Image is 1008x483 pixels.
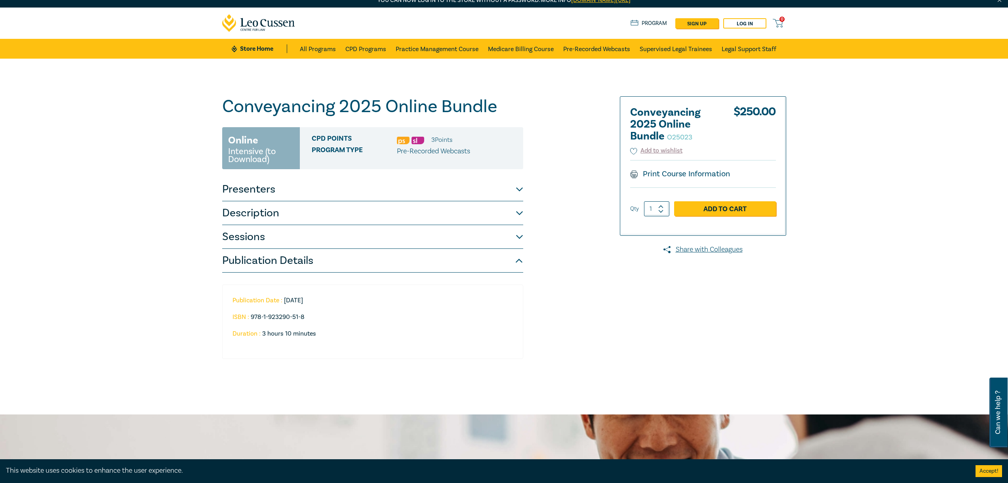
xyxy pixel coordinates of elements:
[630,146,683,155] button: Add to wishlist
[397,146,470,157] p: Pre-Recorded Webcasts
[312,146,397,157] span: Program type
[620,244,786,255] a: Share with Colleagues
[232,313,503,321] li: 978-1-923290-51-8
[779,17,785,22] span: 0
[228,147,294,163] small: Intensive (to Download)
[674,201,776,216] a: Add to Cart
[222,96,523,117] h1: Conveyancing 2025 Online Bundle
[222,225,523,249] button: Sessions
[396,39,478,59] a: Practice Management Course
[640,39,712,59] a: Supervised Legal Trainees
[630,204,639,213] label: Qty
[563,39,630,59] a: Pre-Recorded Webcasts
[734,107,776,146] div: $ 250.00
[630,107,717,142] h2: Conveyancing 2025 Online Bundle
[228,133,258,147] h3: Online
[431,135,452,145] li: 3 Point s
[232,330,510,337] li: 3 hours 10 minutes
[488,39,554,59] a: Medicare Billing Course
[222,201,523,225] button: Description
[300,39,336,59] a: All Programs
[222,178,523,201] button: Presenters
[232,296,282,304] strong: Publication Date :
[232,297,503,304] li: [DATE]
[630,169,730,179] a: Print Course Information
[723,18,766,29] a: Log in
[994,382,1002,443] span: Can we help ?
[631,19,667,28] a: Program
[644,201,669,216] input: 1
[722,39,776,59] a: Legal Support Staff
[667,133,692,142] small: O25023
[412,137,424,144] img: Substantive Law
[312,135,397,145] span: CPD Points
[675,18,718,29] a: sign up
[6,466,964,476] div: This website uses cookies to enhance the user experience.
[222,249,523,273] button: Publication Details
[345,39,386,59] a: CPD Programs
[976,465,1002,477] button: Accept cookies
[397,137,410,144] img: Professional Skills
[232,44,287,53] a: Store Home
[232,313,249,321] strong: ISBN :
[232,330,261,338] strong: Duration :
